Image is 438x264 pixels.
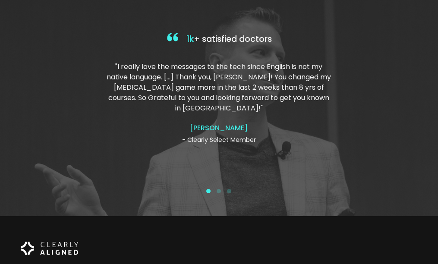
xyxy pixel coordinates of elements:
[21,237,79,260] img: Logo Horizontal
[105,62,332,113] p: "I really love the messages to the tech since English is not my native language. […] Thank you, [...
[105,31,332,48] h4: + satisfied doctors
[105,135,332,145] p: - Clearly Select Member
[186,33,194,45] span: 1k
[105,124,332,132] h4: [PERSON_NAME]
